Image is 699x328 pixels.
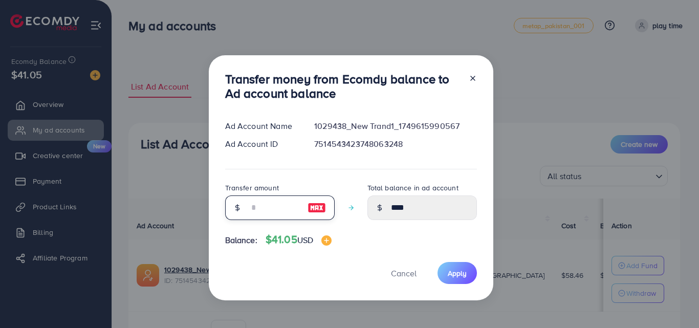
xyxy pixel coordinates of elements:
[656,282,691,320] iframe: Chat
[225,72,461,101] h3: Transfer money from Ecomdy balance to Ad account balance
[306,120,485,132] div: 1029438_New Trand1_1749615990567
[438,262,477,284] button: Apply
[378,262,429,284] button: Cancel
[225,183,279,193] label: Transfer amount
[308,202,326,214] img: image
[217,120,307,132] div: Ad Account Name
[448,268,467,278] span: Apply
[321,235,332,246] img: image
[297,234,313,246] span: USD
[217,138,307,150] div: Ad Account ID
[225,234,257,246] span: Balance:
[391,268,417,279] span: Cancel
[367,183,458,193] label: Total balance in ad account
[266,233,332,246] h4: $41.05
[306,138,485,150] div: 7514543423748063248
